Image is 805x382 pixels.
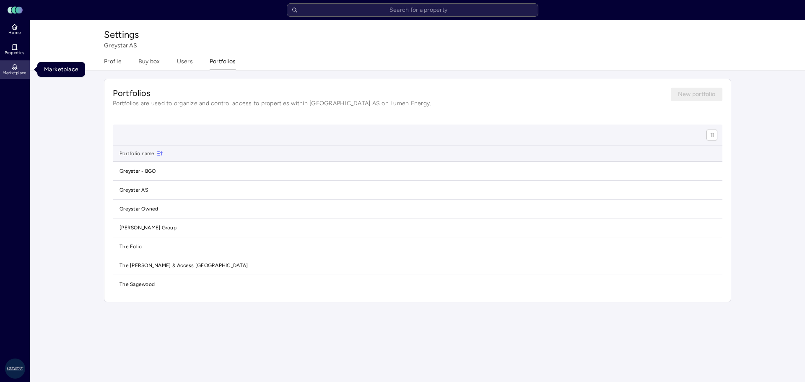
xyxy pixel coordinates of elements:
button: show/hide columns [706,130,717,140]
span: Marketplace [3,70,26,75]
span: Portfolios are used to organize and control access to properties within [GEOGRAPHIC_DATA] AS on L... [113,99,662,107]
div: Marketplace [37,62,85,77]
td: Greystar - BGO [113,162,722,181]
button: toggle sorting [156,150,163,157]
h5: Settings [104,29,731,41]
img: Greystar AS [5,359,25,379]
button: New portfolio [671,88,722,101]
span: Portfolios [113,88,662,99]
span: Greystar AS [104,42,137,49]
span: Home [8,30,21,35]
button: Portfolios [210,57,236,70]
button: Buy box [138,57,160,70]
span: New portfolio [678,90,715,99]
span: Portfolio name [119,149,163,158]
td: [PERSON_NAME] Group [113,218,722,237]
td: The Sagewood [113,275,722,294]
button: Profile [104,57,122,70]
input: Search for a property [287,3,538,17]
td: Greystar Owned [113,200,722,218]
td: The [PERSON_NAME] & Access [GEOGRAPHIC_DATA] [113,256,722,275]
button: Users [177,57,193,70]
td: Greystar AS [113,181,722,200]
td: The Folio [113,237,722,256]
div: Settings tabs [104,57,236,70]
span: Properties [5,50,25,55]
